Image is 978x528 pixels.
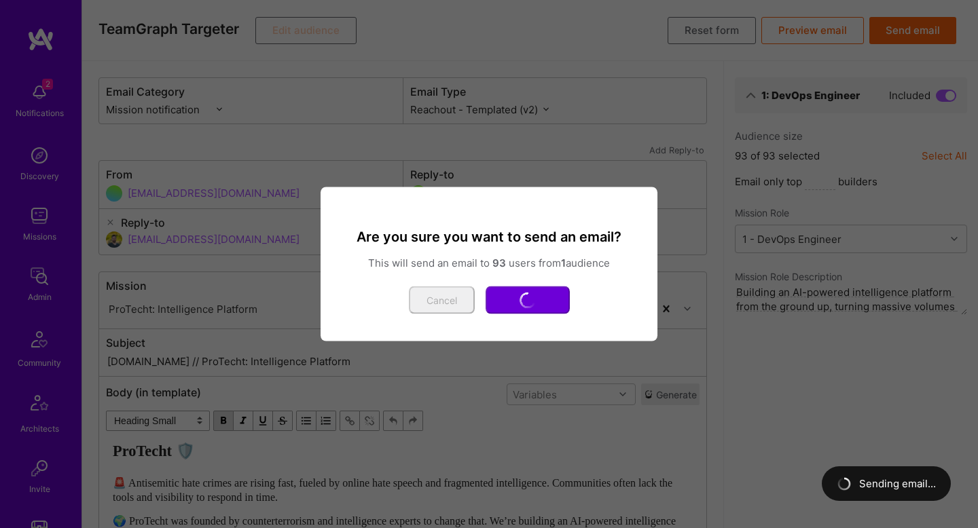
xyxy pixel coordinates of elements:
div: modal [321,187,657,341]
span: Sending email... [859,476,936,491]
h3: Are you sure you want to send an email? [337,228,641,246]
img: loading [837,477,851,491]
strong: 93 [492,257,506,269]
strong: 1 [561,257,566,269]
button: Cancel [409,286,475,314]
p: This will send an email to users from audience [337,256,641,270]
